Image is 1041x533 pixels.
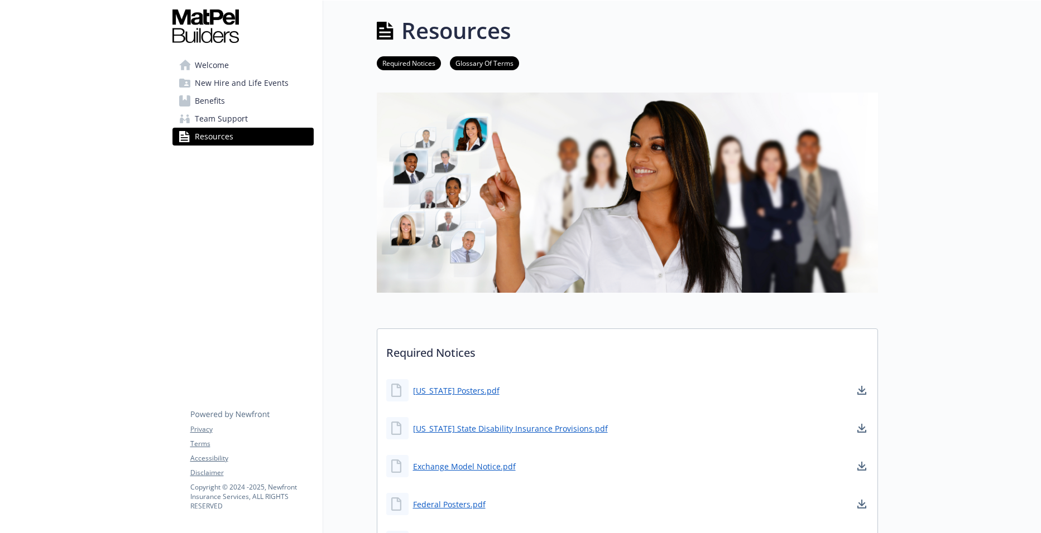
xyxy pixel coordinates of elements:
a: Glossary Of Terms [450,57,519,68]
a: download document [855,384,869,397]
a: Resources [172,128,314,146]
span: Benefits [195,92,225,110]
span: Team Support [195,110,248,128]
a: Team Support [172,110,314,128]
a: download document [855,497,869,511]
a: Federal Posters.pdf [413,498,486,510]
img: resources page banner [377,93,878,293]
h1: Resources [401,14,511,47]
a: [US_STATE] Posters.pdf [413,385,500,396]
span: New Hire and Life Events [195,74,289,92]
p: Copyright © 2024 - 2025 , Newfront Insurance Services, ALL RIGHTS RESERVED [190,482,313,511]
a: Privacy [190,424,313,434]
p: Required Notices [377,329,877,370]
a: download document [855,421,869,435]
a: Disclaimer [190,468,313,478]
span: Resources [195,128,233,146]
a: Exchange Model Notice.pdf [413,461,516,472]
a: download document [855,459,869,473]
a: Accessibility [190,453,313,463]
a: New Hire and Life Events [172,74,314,92]
a: Benefits [172,92,314,110]
a: [US_STATE] State Disability Insurance Provisions.pdf [413,423,608,434]
a: Required Notices [377,57,441,68]
a: Terms [190,439,313,449]
span: Welcome [195,56,229,74]
a: Welcome [172,56,314,74]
